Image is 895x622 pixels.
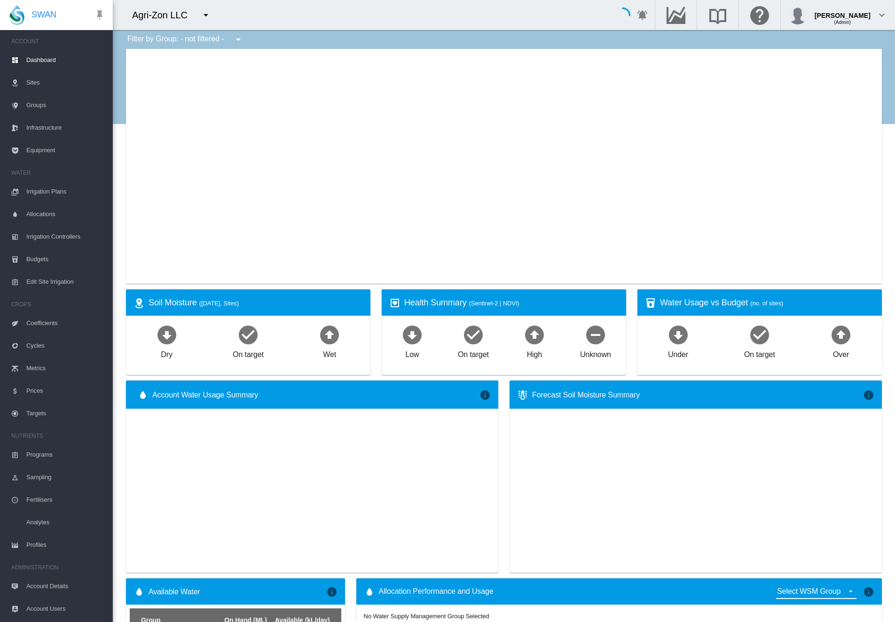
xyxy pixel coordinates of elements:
md-icon: icon-arrow-up-bold-circle [830,323,852,346]
div: [PERSON_NAME] [815,7,871,16]
span: Profiles [26,534,105,556]
span: Fertilisers [26,489,105,511]
span: (Admin) [834,20,851,25]
md-icon: icon-arrow-down-bold-circle [156,323,178,346]
span: Available Water [149,587,200,597]
span: Account Water Usage Summary [152,390,479,400]
md-icon: icon-chevron-down [876,9,887,21]
span: Irrigation Plans [26,180,105,203]
img: SWAN-Landscape-Logo-Colour-drop.png [9,5,24,25]
span: Edit Site Irrigation [26,271,105,293]
span: Metrics [26,357,105,380]
md-icon: icon-minus-circle [584,323,607,346]
md-icon: icon-information [863,389,874,401]
span: ACCOUNT [11,34,105,49]
md-icon: icon-heart-box-outline [389,297,400,309]
div: Unknown [580,346,611,360]
md-icon: icon-arrow-down-bold-circle [401,323,424,346]
span: Analytes [26,511,105,534]
button: icon-bell-ring [633,6,652,24]
div: No Water Supply Management Group Selected [364,612,489,621]
md-icon: icon-water [133,586,145,598]
span: SWAN [31,9,56,21]
span: WATER [11,165,105,180]
span: Sampling [26,466,105,489]
span: Allocations [26,203,105,225]
md-icon: icon-water [364,586,375,598]
span: Dashboard [26,49,105,71]
span: Budgets [26,248,105,271]
md-icon: icon-menu-down [233,34,244,45]
div: On target [233,346,264,360]
span: Programs [26,443,105,466]
span: Targets [26,402,105,425]
button: icon-menu-down [196,6,215,24]
span: ADMINISTRATION [11,560,105,575]
div: Health Summary [404,297,619,309]
span: Cycles [26,334,105,357]
div: On target [744,346,775,360]
span: Allocation Performance and Usage [379,586,494,598]
span: (no. of sites) [750,300,783,307]
md-select: {{'ALLOCATION.SELECT_GROUP' | i18next}} [776,584,856,599]
md-icon: icon-water [137,389,149,401]
div: Agri-Zon LLC [132,8,196,22]
span: Irrigation Controllers [26,225,105,248]
md-icon: icon-thermometer-lines [517,389,528,401]
span: NUTRIENTS [11,428,105,443]
md-icon: icon-information [326,586,338,598]
div: Forecast Soil Moisture Summary [532,390,863,400]
span: Prices [26,380,105,402]
md-icon: icon-checkbox-marked-circle [462,323,485,346]
md-icon: icon-map-marker-radius [133,297,145,309]
md-icon: icon-cup-water [645,297,656,309]
md-icon: Click here for help [748,9,771,21]
div: Low [405,346,419,360]
md-icon: icon-pin [94,9,105,21]
span: (Sentinel-2 | NDVI) [469,300,519,307]
md-icon: icon-arrow-up-bold-circle [318,323,341,346]
md-icon: icon-information [863,586,874,598]
div: Wet [323,346,336,360]
md-icon: icon-checkbox-marked-circle [748,323,771,346]
div: Soil Moisture [149,297,363,309]
md-icon: icon-bell-ring [637,9,648,21]
md-icon: icon-arrow-down-bold-circle [667,323,690,346]
div: Filter by Group: - not filtered - [120,30,251,49]
span: Coefficients [26,312,105,334]
div: Under [668,346,688,360]
span: Infrastructure [26,117,105,139]
md-icon: icon-menu-down [200,9,212,21]
div: On target [458,346,489,360]
span: Sites [26,71,105,94]
span: Equipment [26,139,105,162]
md-icon: icon-information [479,389,491,401]
md-icon: Go to the Data Hub [665,9,687,21]
button: icon-menu-down [229,30,248,49]
span: ([DATE], Sites) [199,300,239,307]
md-icon: icon-arrow-up-bold-circle [523,323,546,346]
md-icon: icon-checkbox-marked-circle [237,323,259,346]
span: CROPS [11,297,105,312]
img: profile.jpg [788,6,807,24]
span: Account Details [26,575,105,598]
md-icon: Search the knowledge base [707,9,729,21]
div: Over [833,346,849,360]
div: Water Usage vs Budget [660,297,874,309]
span: Account Users [26,598,105,620]
span: Groups [26,94,105,117]
div: High [527,346,542,360]
div: Dry [161,346,173,360]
